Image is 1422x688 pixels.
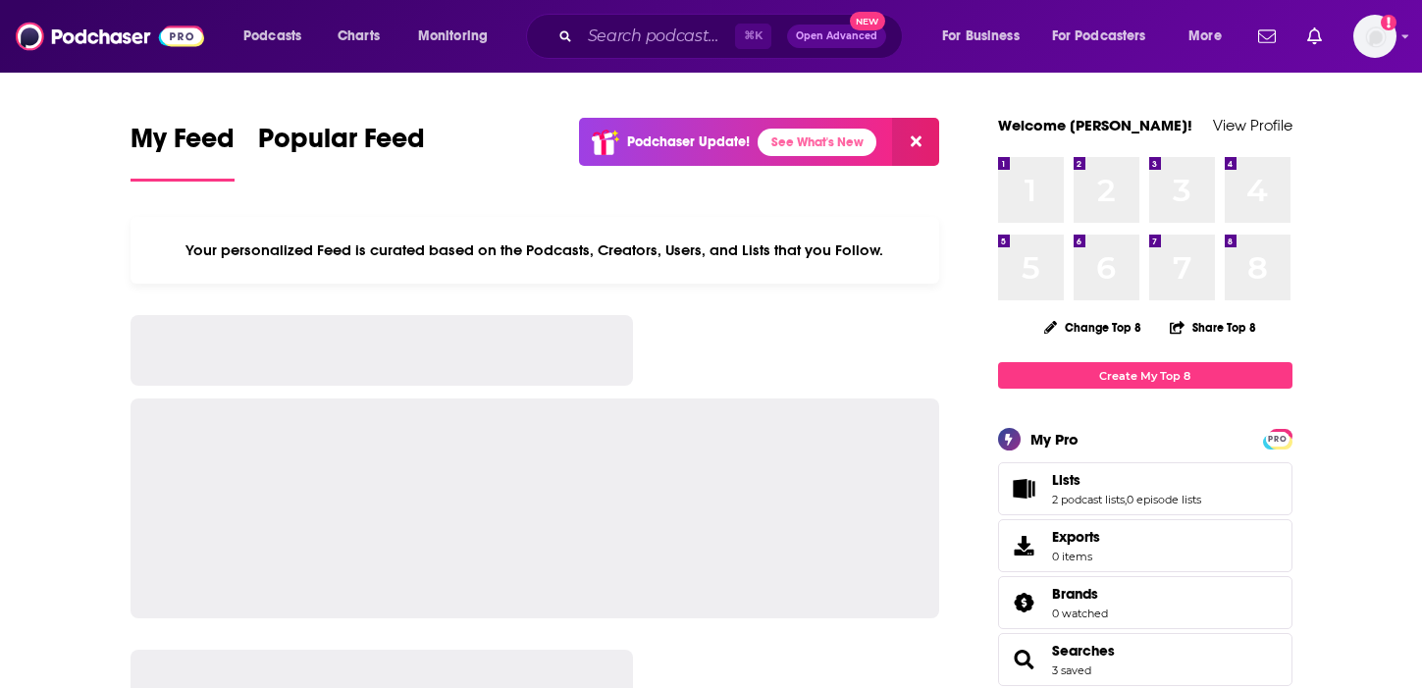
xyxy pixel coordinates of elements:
[1052,585,1108,603] a: Brands
[1250,20,1284,53] a: Show notifications dropdown
[942,23,1020,50] span: For Business
[545,14,922,59] div: Search podcasts, credits, & more...
[1381,15,1396,30] svg: Add a profile image
[1005,475,1044,503] a: Lists
[131,122,235,182] a: My Feed
[404,21,513,52] button: open menu
[758,129,876,156] a: See What's New
[1030,430,1079,449] div: My Pro
[338,23,380,50] span: Charts
[131,217,940,284] div: Your personalized Feed is curated based on the Podcasts, Creators, Users, and Lists that you Follow.
[627,133,750,150] p: Podchaser Update!
[258,122,425,182] a: Popular Feed
[1299,20,1330,53] a: Show notifications dropdown
[1005,532,1044,559] span: Exports
[998,462,1292,515] span: Lists
[1052,493,1125,506] a: 2 podcast lists
[131,122,235,167] span: My Feed
[325,21,392,52] a: Charts
[1039,21,1175,52] button: open menu
[1188,23,1222,50] span: More
[928,21,1044,52] button: open menu
[998,362,1292,389] a: Create My Top 8
[1052,642,1115,660] a: Searches
[1052,663,1091,677] a: 3 saved
[258,122,425,167] span: Popular Feed
[1052,471,1080,489] span: Lists
[1052,528,1100,546] span: Exports
[1125,493,1127,506] span: ,
[735,24,771,49] span: ⌘ K
[1052,607,1108,620] a: 0 watched
[1005,589,1044,616] a: Brands
[1052,471,1201,489] a: Lists
[1175,21,1246,52] button: open menu
[1266,432,1290,447] span: PRO
[1169,308,1257,346] button: Share Top 8
[418,23,488,50] span: Monitoring
[230,21,327,52] button: open menu
[1266,431,1290,446] a: PRO
[1052,550,1100,563] span: 0 items
[998,633,1292,686] span: Searches
[998,519,1292,572] a: Exports
[998,116,1192,134] a: Welcome [PERSON_NAME]!
[580,21,735,52] input: Search podcasts, credits, & more...
[1213,116,1292,134] a: View Profile
[1353,15,1396,58] img: User Profile
[1005,646,1044,673] a: Searches
[243,23,301,50] span: Podcasts
[16,18,204,55] img: Podchaser - Follow, Share and Rate Podcasts
[1353,15,1396,58] button: Show profile menu
[1052,585,1098,603] span: Brands
[850,12,885,30] span: New
[1032,315,1154,340] button: Change Top 8
[796,31,877,41] span: Open Advanced
[998,576,1292,629] span: Brands
[1127,493,1201,506] a: 0 episode lists
[787,25,886,48] button: Open AdvancedNew
[1052,23,1146,50] span: For Podcasters
[1353,15,1396,58] span: Logged in as lori.heiselman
